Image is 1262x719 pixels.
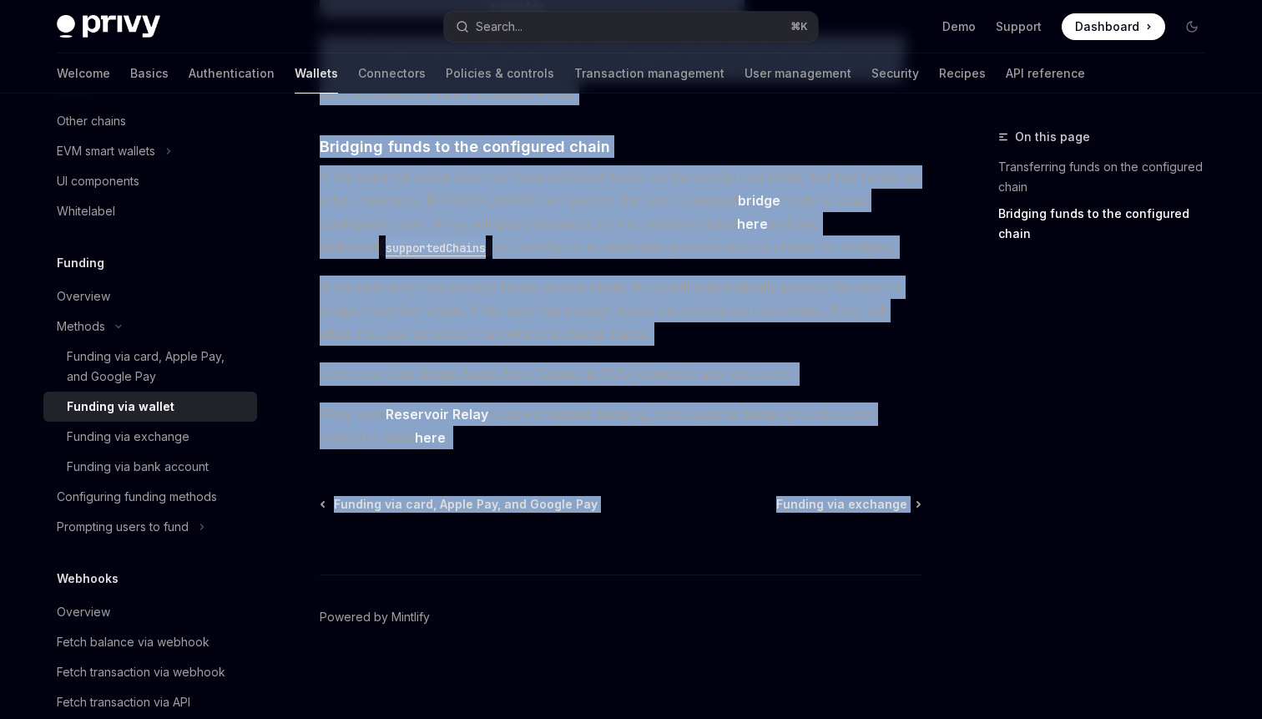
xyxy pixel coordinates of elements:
[386,406,488,423] a: Reservoir Relay
[745,53,851,94] a: User management
[574,53,724,94] a: Transaction management
[446,53,554,94] a: Policies & controls
[57,602,110,622] div: Overview
[57,487,217,507] div: Configuring funding methods
[776,496,907,513] span: Funding via exchange
[295,53,338,94] a: Wallets
[43,136,257,166] button: Toggle EVM smart wallets section
[790,20,808,33] span: ⌘ K
[320,403,921,449] span: Privy uses to power instant bridging, and supports bridging funds to the networks listed .
[320,609,430,625] a: Powered by Mintlify
[57,662,225,682] div: Fetch transaction via webhook
[43,512,257,542] button: Toggle Prompting users to fund section
[57,569,119,589] h5: Webhooks
[57,201,115,221] div: Whitelabel
[189,53,275,94] a: Authentication
[67,427,189,447] div: Funding via exchange
[1075,18,1139,35] span: Dashboard
[444,12,818,42] button: Open search
[43,106,257,136] a: Other chains
[379,239,492,256] a: supportedChains
[320,165,921,259] span: If the external wallet does not have sufficient funds on the configured chain, but has funds on o...
[67,397,174,417] div: Funding via wallet
[738,192,780,209] strong: bridge
[43,627,257,657] a: Fetch balance via webhook
[43,687,257,717] a: Fetch transaction via API
[320,362,921,386] span: Users can also bridge funds from Solana to EVM networks and vice versa.
[776,496,920,513] a: Funding via exchange
[1006,53,1085,94] a: API reference
[57,692,190,712] div: Fetch transaction via API
[358,53,426,94] a: Connectors
[57,171,139,191] div: UI components
[939,53,986,94] a: Recipes
[43,196,257,226] a: Whitelabel
[57,141,155,161] div: EVM smart wallets
[57,316,105,337] div: Methods
[998,154,1219,200] a: Transferring funds on the configured chain
[130,53,169,94] a: Basics
[67,347,247,387] div: Funding via card, Apple Pay, and Google Pay
[379,239,492,257] code: supportedChains
[321,496,598,513] a: Funding via card, Apple Pay, and Google Pay
[43,342,257,392] a: Funding via card, Apple Pay, and Google Pay
[996,18,1042,35] a: Support
[320,135,610,158] span: Bridging funds to the configured chain
[43,311,257,342] button: Toggle Methods section
[43,281,257,311] a: Overview
[67,457,209,477] div: Funding via bank account
[871,53,919,94] a: Security
[57,517,189,537] div: Prompting users to fund
[43,422,257,452] a: Funding via exchange
[57,15,160,38] img: dark logo
[334,496,598,513] span: Funding via card, Apple Pay, and Google Pay
[415,429,446,447] a: here
[737,215,768,233] a: here
[1179,13,1205,40] button: Toggle dark mode
[43,657,257,687] a: Fetch transaction via webhook
[57,111,126,131] div: Other chains
[57,286,110,306] div: Overview
[43,166,257,196] a: UI components
[320,276,921,346] span: If the user only has enough funds on one chain, Privy will automatically prompt the user to bridg...
[1062,13,1165,40] a: Dashboard
[476,17,522,37] div: Search...
[43,392,257,422] a: Funding via wallet
[57,53,110,94] a: Welcome
[43,452,257,482] a: Funding via bank account
[43,597,257,627] a: Overview
[1015,127,1090,147] span: On this page
[998,200,1219,247] a: Bridging funds to the configured chain
[43,482,257,512] a: Configuring funding methods
[57,632,209,652] div: Fetch balance via webhook
[57,253,104,273] h5: Funding
[942,18,976,35] a: Demo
